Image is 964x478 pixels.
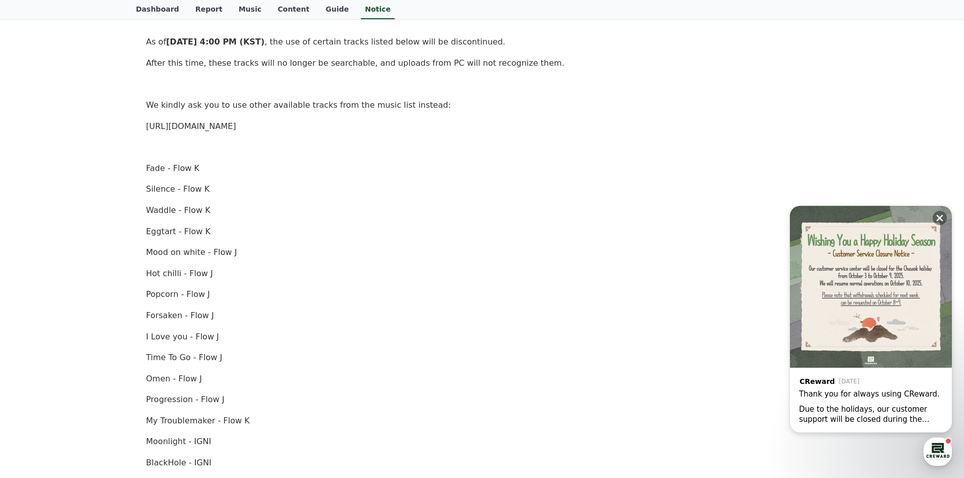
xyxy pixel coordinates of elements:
p: Waddle - Flow K [146,204,818,217]
p: Eggtart - Flow K [146,225,818,238]
p: After this time, these tracks will no longer be searchable, and uploads from PC will not recogniz... [146,57,818,70]
p: Forsaken - Flow J [146,309,818,322]
p: I Love you - Flow J [146,330,818,343]
p: BlackHole - IGNI [146,456,818,469]
span: Messages [84,336,114,344]
p: Progression - Flow J [146,393,818,406]
a: Home [3,321,67,346]
p: Mood on white - Flow J [146,246,818,259]
a: [URL][DOMAIN_NAME] [146,121,236,131]
a: Settings [131,321,194,346]
p: Hot chilli - Flow J [146,267,818,280]
p: Moonlight - IGNI [146,435,818,448]
p: We kindly ask you to use other available tracks from the music list instead: [146,99,818,112]
p: Popcorn - Flow J [146,288,818,301]
p: As of , the use of certain tracks listed below will be discontinued. [146,35,818,49]
p: Time To Go - Flow J [146,351,818,364]
span: Settings [150,336,175,344]
span: Home [26,336,44,344]
p: Omen - Flow J [146,372,818,385]
p: My Troublemaker - Flow K [146,414,818,427]
a: Messages [67,321,131,346]
p: Fade - Flow K [146,162,818,175]
p: Silence - Flow K [146,183,818,196]
strong: [DATE] 4:00 PM (KST) [166,37,265,47]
